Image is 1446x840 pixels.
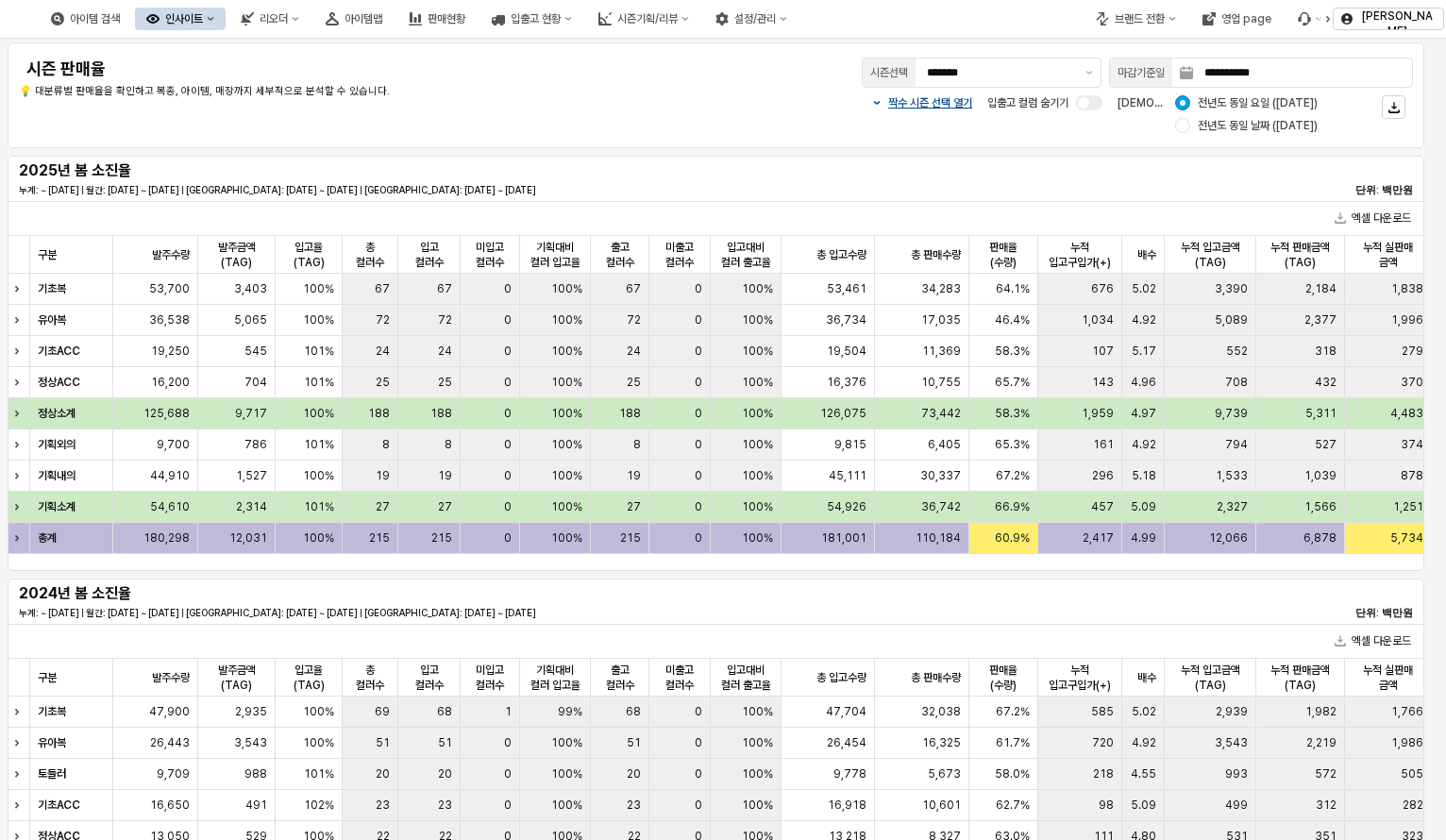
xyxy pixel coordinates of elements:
[504,499,512,514] span: 0
[551,281,582,296] span: 100%
[151,344,190,359] span: 19,250
[1353,240,1423,270] span: 누적 실판매 금액
[304,499,334,514] span: 101%
[695,704,702,719] span: 0
[345,12,382,25] div: 아이템맵
[350,240,390,270] span: 총 컬러수
[303,312,334,328] span: 100%
[150,499,190,514] span: 54,610
[1132,704,1156,719] span: 5.02
[1132,344,1156,359] span: 5.17
[135,8,226,30] div: 인사이트
[1198,95,1318,110] span: 전년도 동일 요일 ([DATE])
[511,12,561,25] div: 입출고 현황
[438,344,452,359] span: 24
[1078,59,1101,87] button: 제안 사항 표시
[235,704,267,719] span: 2,935
[995,530,1030,546] span: 60.9%
[149,312,190,328] span: 36,538
[206,240,267,270] span: 발주금액(TAG)
[995,312,1030,328] span: 46.4%
[8,759,32,789] div: Expand row
[38,500,76,513] strong: 기획소계
[314,8,394,30] button: 아이템맵
[742,312,773,328] span: 100%
[468,663,512,693] span: 미입고 컬러수
[350,663,390,693] span: 총 컬러수
[657,240,702,270] span: 미출고 컬러수
[627,312,641,328] span: 72
[695,406,702,421] span: 0
[551,344,582,359] span: 100%
[1115,12,1165,25] div: 브랜드 전환
[430,406,452,421] span: 188
[633,437,641,452] span: 8
[1215,312,1248,328] span: 5,089
[1286,8,1334,30] div: Menu item 6
[428,12,465,25] div: 판매현황
[40,8,131,30] button: 아이템 검색
[695,312,702,328] span: 0
[1226,344,1248,359] span: 552
[8,305,32,335] div: Expand row
[996,468,1030,483] span: 67.2%
[921,375,961,390] span: 10,755
[829,468,866,483] span: 45,111
[38,282,66,295] strong: 기초복
[742,704,773,719] span: 100%
[921,406,961,421] span: 73,442
[1131,530,1156,546] span: 4.99
[598,240,641,270] span: 출고 컬러수
[38,469,76,482] strong: 기획내의
[695,499,702,514] span: 0
[1315,437,1337,452] span: 527
[1131,499,1156,514] span: 5.09
[38,407,76,420] strong: 정상소계
[1092,468,1114,483] span: 296
[626,704,641,719] span: 68
[368,406,390,421] span: 188
[504,375,512,390] span: 0
[150,468,190,483] span: 44,910
[1046,240,1114,270] span: 누적 입고구입가(+)
[1092,344,1114,359] span: 107
[870,63,908,82] div: 시즌선택
[235,406,267,421] span: 9,717
[742,344,773,359] span: 100%
[888,95,972,110] p: 짝수 시즌 선택 열기
[977,240,1030,270] span: 판매율(수량)
[445,437,452,452] span: 8
[151,375,190,390] span: 16,200
[376,499,390,514] span: 27
[244,375,267,390] span: 704
[38,705,66,718] strong: 기초복
[742,530,773,546] span: 100%
[742,375,773,390] span: 100%
[827,499,866,514] span: 54,926
[1132,281,1156,296] span: 5.02
[19,584,251,603] h5: 2024년 봄 소진율
[528,663,582,693] span: 기획대비 컬러 입고율
[505,704,512,719] span: 1
[438,735,452,750] span: 51
[921,704,961,719] span: 32,038
[437,704,452,719] span: 68
[376,344,390,359] span: 24
[8,429,32,460] div: Expand row
[826,704,866,719] span: 47,704
[504,406,512,421] span: 0
[38,313,66,327] strong: 유아복
[1091,499,1114,514] span: 457
[229,8,311,30] button: 리오더
[619,406,641,421] span: 188
[382,437,390,452] span: 8
[8,697,32,727] div: Expand row
[1390,530,1423,546] span: 5,734
[551,406,582,421] span: 100%
[1131,406,1156,421] span: 4.97
[376,312,390,328] span: 72
[1172,663,1248,693] span: 누적 입고금액(TAG)
[1132,468,1156,483] span: 5.18
[143,530,190,546] span: 180,298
